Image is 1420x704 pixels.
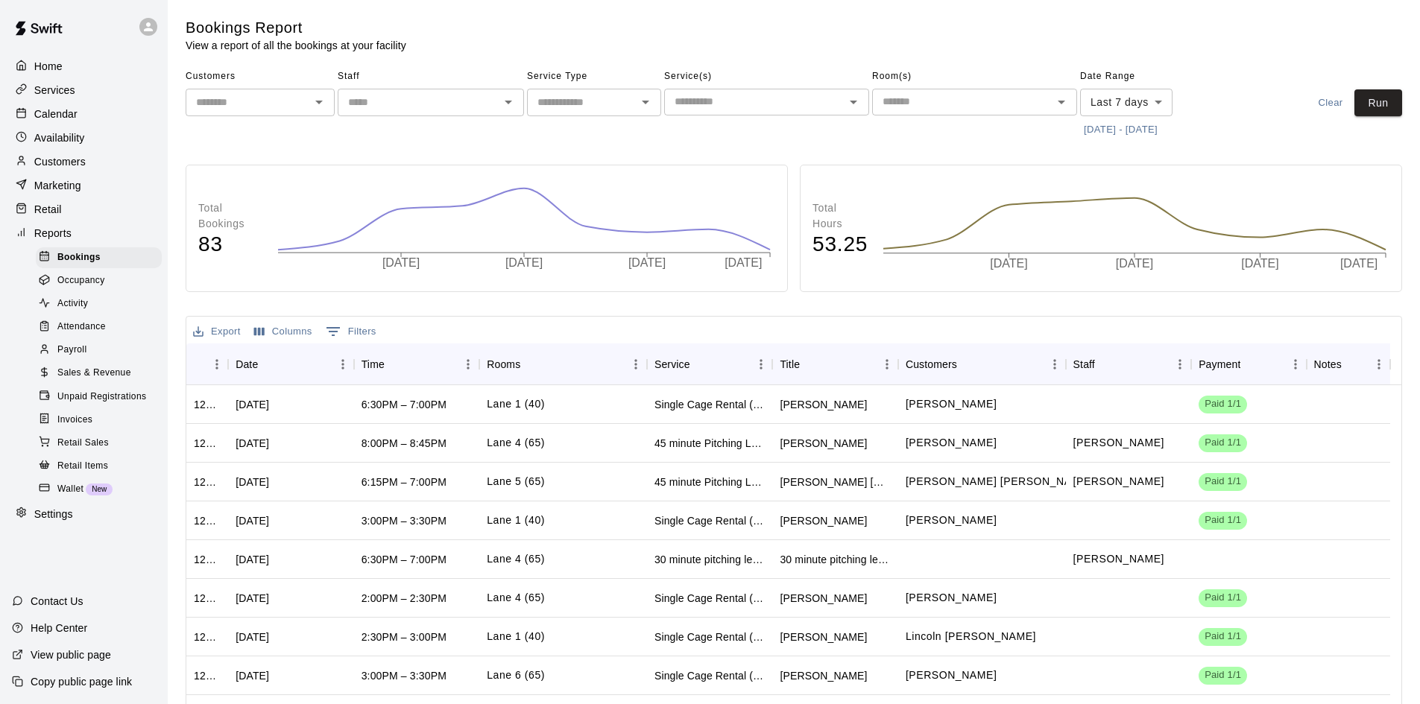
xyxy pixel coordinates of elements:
div: Mike Mclaughlin [780,668,867,683]
a: Retail Items [36,454,168,478]
button: Menu [1368,353,1390,375]
span: Retail Items [57,459,108,474]
div: Service [647,343,773,385]
h4: 83 [198,232,262,258]
p: Nathan McLaughlin [906,667,997,683]
div: Sun, Aug 10, 2025 [236,630,269,644]
div: Meredith Watkins [780,397,867,412]
p: Availability [34,130,85,145]
span: Attendance [57,320,106,334]
div: WalletNew [36,479,162,500]
button: Open [635,92,656,112]
button: Menu [625,353,647,375]
a: Invoices [36,408,168,431]
div: Reports [12,222,156,244]
button: Sort [690,354,711,375]
a: Attendance [36,316,168,339]
div: 2:00PM – 2:30PM [362,591,446,606]
a: Retail [12,198,156,221]
p: Lane 4 (65) [487,590,545,606]
div: Home [12,55,156,77]
p: Services [34,83,75,98]
div: 1279384 [194,630,221,644]
a: Activity [36,293,168,316]
button: Clear [1307,89,1354,117]
div: 2:30PM – 3:00PM [362,630,446,644]
div: Sun, Aug 10, 2025 [236,668,269,683]
div: 1284256 [194,475,221,489]
div: 1279376 [194,668,221,683]
button: Sort [957,354,978,375]
p: matt gonzalez [1073,551,1164,567]
p: Marketing [34,178,81,193]
span: Activity [57,296,88,311]
p: Retail [34,202,62,217]
p: Lane 1 (40) [487,513,545,528]
div: Mon, Aug 11, 2025 [236,475,269,489]
div: 3:00PM – 3:30PM [362,513,446,528]
div: Ethan Cortes [780,436,867,451]
div: Ryken Underwood [780,475,891,489]
button: Menu [206,353,228,375]
div: Customers [906,343,957,385]
tspan: [DATE] [726,256,763,269]
div: Notes [1307,343,1390,385]
p: Lane 5 (65) [487,474,545,489]
button: Open [498,92,519,112]
div: 1284383 [194,436,221,451]
div: Time [362,343,385,385]
p: Total Bookings [198,200,262,232]
button: Sort [1095,354,1116,375]
button: [DATE] - [DATE] [1080,118,1161,142]
span: Bookings [57,250,101,265]
p: Justin Evans [1073,435,1164,451]
div: Title [772,343,898,385]
div: Attendance [36,317,162,337]
a: Availability [12,127,156,149]
div: Sales & Revenue [36,363,162,384]
button: Open [1051,92,1072,112]
tspan: [DATE] [629,256,666,269]
div: 3:00PM – 3:30PM [362,668,446,683]
a: Bookings [36,246,168,269]
div: Staff [1066,343,1192,385]
span: Paid 1/1 [1199,591,1247,605]
span: Paid 1/1 [1199,630,1247,644]
div: Service [654,343,690,385]
div: Last 7 days [1080,89,1173,116]
div: Notes [1314,343,1342,385]
div: Ginny Rawls [780,630,867,644]
div: Single Cage Rental (40) [654,513,766,528]
p: Ryken Underwood [906,474,1091,489]
span: Customers [186,65,335,89]
span: Retail Sales [57,436,109,451]
div: John Rogers [780,591,867,606]
a: Calendar [12,103,156,125]
div: Unpaid Registrations [36,387,162,408]
button: Menu [332,353,354,375]
div: Date [236,343,258,385]
div: Services [12,79,156,101]
a: Unpaid Registrations [36,385,168,408]
div: Retail Items [36,456,162,477]
div: Payment [1191,343,1306,385]
div: Mon, Aug 11, 2025 [236,513,269,528]
div: Sun, Aug 10, 2025 [236,591,269,606]
p: Lincoln Rawls [906,629,1036,644]
button: Menu [1169,353,1191,375]
button: Select columns [250,320,316,343]
a: Retail Sales [36,431,168,454]
span: Paid 1/1 [1199,436,1247,450]
button: Open [309,92,329,112]
button: Sort [1342,354,1363,375]
p: Ethan Cortes [906,435,997,451]
button: Menu [457,353,479,375]
p: Reports [34,226,72,241]
span: Payroll [57,343,86,358]
button: Run [1354,89,1402,117]
p: Lane 4 (65) [487,551,545,567]
p: Lane 1 (40) [487,629,545,644]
